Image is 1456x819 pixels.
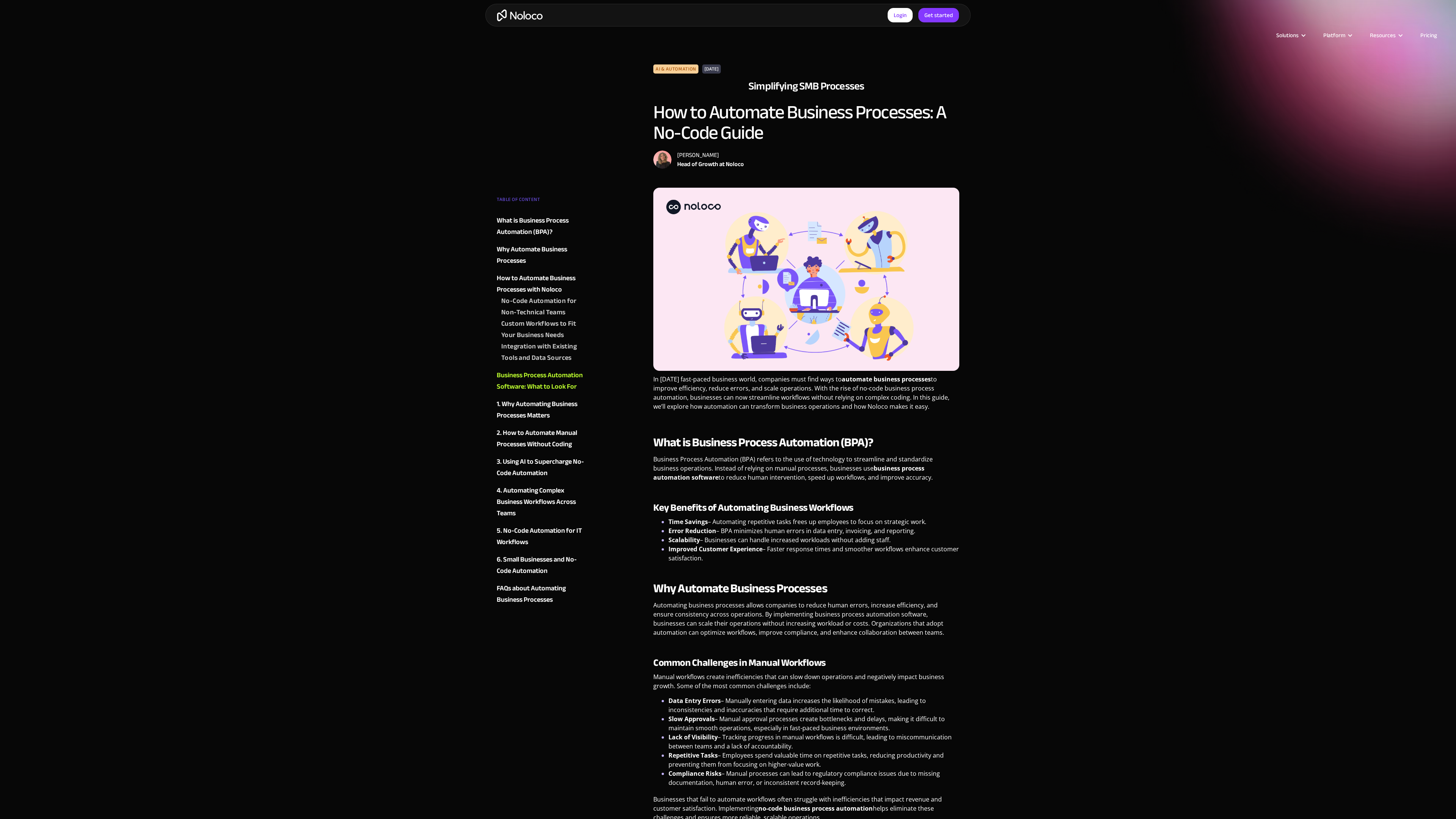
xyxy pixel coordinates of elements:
[1360,30,1411,40] div: Resources
[1411,30,1447,40] a: Pricing
[1314,30,1360,40] div: Platform
[497,9,543,21] a: home
[888,8,913,22] a: Login
[1267,30,1314,40] div: Solutions
[1276,30,1299,40] div: Solutions
[1323,30,1345,40] div: Platform
[918,8,959,22] a: Get started
[1370,30,1396,40] div: Resources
